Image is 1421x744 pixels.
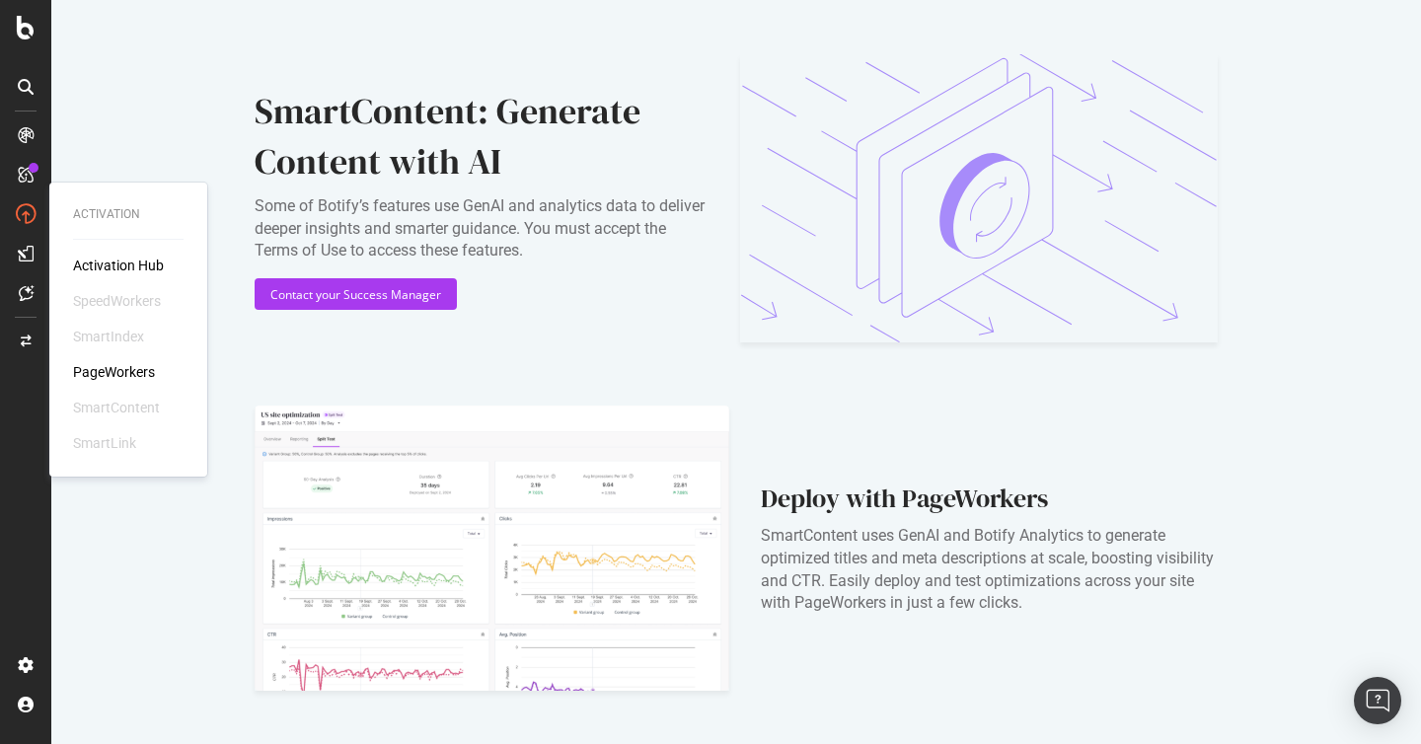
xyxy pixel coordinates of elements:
div: SpeedWorkers [73,291,161,311]
div: Some of Botify’s features use GenAI and analytics data to deliver deeper insights and smarter gui... [255,195,709,263]
div: SmartContent [73,398,160,417]
img: CbYad_7T.svg [740,54,1218,342]
div: Contact your Success Manager [270,286,441,303]
div: Deploy with PageWorkers [761,481,1218,517]
a: PageWorkers [73,362,155,382]
div: SmartContent uses GenAI and Botify Analytics to generate optimized titles and meta descriptions a... [761,525,1218,615]
div: Open Intercom Messenger [1354,677,1401,724]
button: Contact your Success Manager [255,278,457,310]
div: Activation [73,206,184,223]
div: SmartLink [73,433,136,453]
img: BbkXinRB.svg [255,406,729,691]
div: SmartContent: Generate Content with AI [255,86,709,187]
a: Activation Hub [73,256,164,275]
div: SmartIndex [73,327,144,346]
